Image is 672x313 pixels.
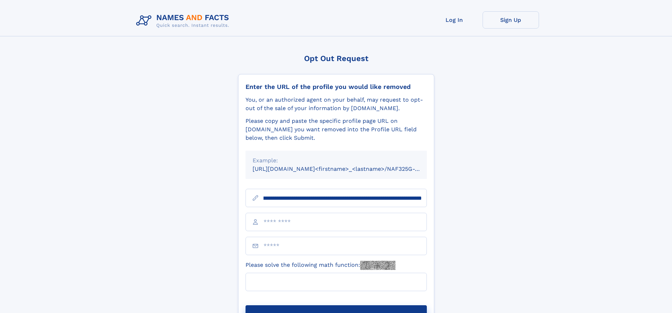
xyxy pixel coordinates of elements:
[253,156,420,165] div: Example:
[426,11,483,29] a: Log In
[246,261,395,270] label: Please solve the following math function:
[246,96,427,113] div: You, or an authorized agent on your behalf, may request to opt-out of the sale of your informatio...
[238,54,434,63] div: Opt Out Request
[253,165,440,172] small: [URL][DOMAIN_NAME]<firstname>_<lastname>/NAF325G-xxxxxxxx
[483,11,539,29] a: Sign Up
[246,117,427,142] div: Please copy and paste the specific profile page URL on [DOMAIN_NAME] you want removed into the Pr...
[246,83,427,91] div: Enter the URL of the profile you would like removed
[133,11,235,30] img: Logo Names and Facts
